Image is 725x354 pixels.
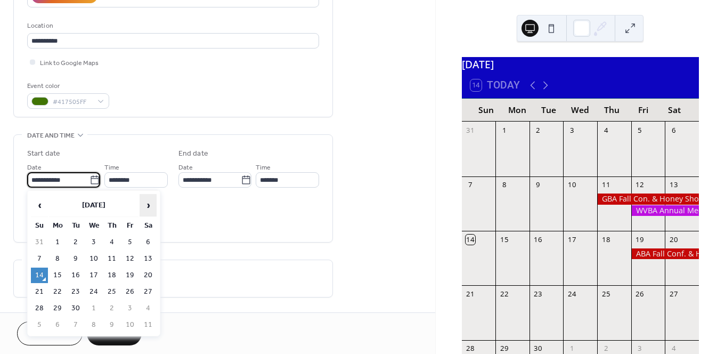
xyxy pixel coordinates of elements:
[67,301,84,316] td: 30
[499,180,509,190] div: 8
[533,125,543,135] div: 2
[669,180,679,190] div: 13
[17,321,83,345] button: Cancel
[140,251,157,267] td: 13
[567,235,577,244] div: 17
[67,218,84,234] th: Tu
[140,218,157,234] th: Sa
[49,284,66,300] td: 22
[499,125,509,135] div: 1
[669,125,679,135] div: 6
[597,194,699,204] div: GBA Fall Con. & Honey Show
[67,284,84,300] td: 23
[462,57,699,73] div: [DATE]
[470,99,502,122] div: Sun
[121,251,139,267] td: 12
[31,218,48,234] th: Su
[533,180,543,190] div: 9
[36,329,64,340] span: Cancel
[103,268,120,283] td: 18
[121,268,139,283] td: 19
[601,344,610,353] div: 2
[178,148,208,159] div: End date
[256,162,271,173] span: Time
[27,148,60,159] div: Start date
[103,284,120,300] td: 25
[499,235,509,244] div: 15
[635,125,645,135] div: 5
[27,130,75,141] span: Date and time
[31,251,48,267] td: 7
[31,301,48,316] td: 28
[49,301,66,316] td: 29
[103,235,120,250] td: 4
[49,268,66,283] td: 15
[31,268,48,283] td: 14
[67,317,84,333] td: 7
[140,195,156,216] span: ›
[105,329,123,340] span: Save
[669,235,679,244] div: 20
[499,289,509,299] div: 22
[669,289,679,299] div: 27
[49,194,139,217] th: [DATE]
[502,99,533,122] div: Mon
[27,20,317,31] div: Location
[669,344,679,353] div: 4
[121,235,139,250] td: 5
[31,284,48,300] td: 21
[178,162,193,173] span: Date
[103,301,120,316] td: 2
[140,268,157,283] td: 20
[27,81,107,92] div: Event color
[121,317,139,333] td: 10
[121,284,139,300] td: 26
[67,235,84,250] td: 2
[635,180,645,190] div: 12
[631,248,699,259] div: ABA Fall Conf. & Honey Show
[567,180,577,190] div: 10
[565,99,596,122] div: Wed
[628,99,659,122] div: Fri
[533,99,565,122] div: Tue
[635,235,645,244] div: 19
[121,301,139,316] td: 3
[103,218,120,234] th: Th
[85,235,102,250] td: 3
[533,289,543,299] div: 23
[601,235,610,244] div: 18
[533,235,543,244] div: 16
[49,317,66,333] td: 6
[31,317,48,333] td: 5
[49,235,66,250] td: 1
[85,317,102,333] td: 8
[567,125,577,135] div: 3
[67,251,84,267] td: 9
[104,162,119,173] span: Time
[466,235,475,244] div: 14
[601,180,610,190] div: 11
[466,180,475,190] div: 7
[31,235,48,250] td: 31
[31,195,47,216] span: ‹
[140,284,157,300] td: 27
[85,284,102,300] td: 24
[103,251,120,267] td: 11
[499,344,509,353] div: 29
[140,317,157,333] td: 11
[466,125,475,135] div: 31
[466,344,475,353] div: 28
[49,251,66,267] td: 8
[121,218,139,234] th: Fr
[103,317,120,333] td: 9
[85,268,102,283] td: 17
[567,289,577,299] div: 24
[140,301,157,316] td: 4
[631,205,699,216] div: WVBA Annual Meeting & WV State Honey Show
[85,251,102,267] td: 10
[53,96,92,108] span: #417505FF
[596,99,628,122] div: Thu
[140,235,157,250] td: 6
[27,162,42,173] span: Date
